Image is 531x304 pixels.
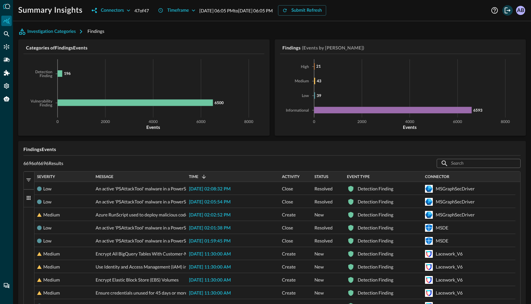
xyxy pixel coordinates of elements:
button: Timeframe [154,5,199,16]
span: Status [314,174,328,179]
button: Logout [502,5,513,16]
span: Ensure credentials unused for 45 days or more are disabled [96,286,212,299]
div: Connectors [1,42,12,52]
span: Resolved [314,195,333,208]
div: Detection Finding [358,182,393,195]
tspan: 2000 [357,120,366,124]
span: Encrypt All BigQuery Tables With Customer-Managed Encryption Key (CMEK) [96,247,251,260]
tspan: 6593 [473,108,482,113]
div: Settings [1,81,12,91]
tspan: 43 [317,78,321,83]
span: Close [282,221,293,234]
button: Connectors [88,5,134,16]
div: Pipelines [1,55,12,65]
svg: Microsoft Graph API - Security [425,198,433,206]
div: AB [516,6,525,15]
span: Time [189,174,198,179]
div: Chat [1,281,12,291]
div: Detection Finding [358,247,393,260]
tspan: Low [301,94,309,98]
span: [DATE] 11:30:00 AM [189,252,231,256]
span: [DATE] 11:30:00 AM [189,278,231,283]
tspan: Finding [40,74,53,78]
span: [DATE] 02:01:38 PM [189,226,231,230]
span: Create [282,286,296,299]
span: Create [282,247,296,260]
div: Medium [43,273,60,286]
tspan: Events [403,124,416,130]
button: Help [489,5,500,16]
span: Create [282,273,296,286]
span: [DATE] 02:08:32 PM [189,187,231,191]
tspan: Informational [285,109,309,113]
tspan: 6000 [453,120,462,124]
div: Detection Finding [358,234,393,247]
svg: Microsoft Graph API - Security [425,185,433,193]
tspan: Events [146,124,160,130]
h5: (Events by [PERSON_NAME]) [302,45,364,51]
span: Event Type [347,174,370,179]
span: [DATE] 01:59:45 PM [189,239,231,243]
tspan: 8000 [244,120,253,124]
span: New [314,247,324,260]
div: MSDE [436,221,448,234]
h5: Findings [283,45,301,51]
tspan: 4000 [149,120,158,124]
span: [DATE] 02:02:52 PM [189,213,231,217]
tspan: 21 [316,64,321,69]
div: Low [43,221,51,234]
tspan: 0 [57,120,59,124]
span: Azure RunScript used to deploy malicious code [96,208,188,221]
div: MSGraphSecDriver [436,195,475,208]
span: Use Identity and Access Management (IAM) instance roles for AWS resource access from instances [96,260,291,273]
tspan: 8000 [501,120,510,124]
span: Create [282,260,296,273]
div: Detection Finding [358,286,393,299]
svg: Microsoft Graph API - Security [425,211,433,219]
span: New [314,273,324,286]
div: Addons [2,68,12,78]
tspan: 39 [316,93,321,98]
span: New [314,260,324,273]
div: Submit Refresh [291,7,322,15]
div: Connectors [101,7,124,15]
svg: Lacework FortiCNAPP [425,250,433,258]
tspan: 196 [64,71,71,76]
span: Close [282,234,293,247]
tspan: Finding [40,104,53,107]
svg: Microsoft Defender for Endpoint [425,237,433,245]
span: Resolved [314,221,333,234]
span: Activity [282,174,299,179]
div: Detection Finding [358,195,393,208]
span: Close [282,195,293,208]
div: MSDE [436,234,448,247]
span: Resolved [314,182,333,195]
span: [DATE] 02:05:54 PM [189,200,231,204]
div: Detection Finding [358,208,393,221]
div: Medium [43,286,60,299]
svg: Lacework FortiCNAPP [425,289,433,297]
button: Submit Refresh [278,5,326,16]
span: Findings [87,28,104,34]
div: Timeframe [167,7,189,15]
span: New [314,286,324,299]
div: Medium [43,208,60,221]
button: Investigation Categories [18,26,87,37]
span: Severity [37,174,55,179]
span: Close [282,182,293,195]
p: 47 of 47 [134,7,149,14]
span: [DATE] 11:30:00 AM [189,291,231,296]
div: Lacework_V6 [436,286,463,299]
div: Federated Search [1,29,12,39]
span: An active 'PSAttackTool' malware in a PowerShell script was prevented from executing via AMSI [96,195,285,208]
span: An active 'PSAttackTool' malware in a PowerShell script was prevented from executing via AMSI [96,182,285,195]
h5: Categories of Findings Events [26,45,264,51]
div: Lacework_V6 [436,247,463,260]
div: Lacework_V6 [436,273,463,286]
tspan: 2000 [101,120,110,124]
p: 6696 of 6696 Results [23,160,63,166]
div: MSGraphSecDriver [436,208,475,221]
tspan: High [300,65,309,69]
span: Encrypt Elastic Block Store (EBS) Volumes [96,273,179,286]
div: Detection Finding [358,221,393,234]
